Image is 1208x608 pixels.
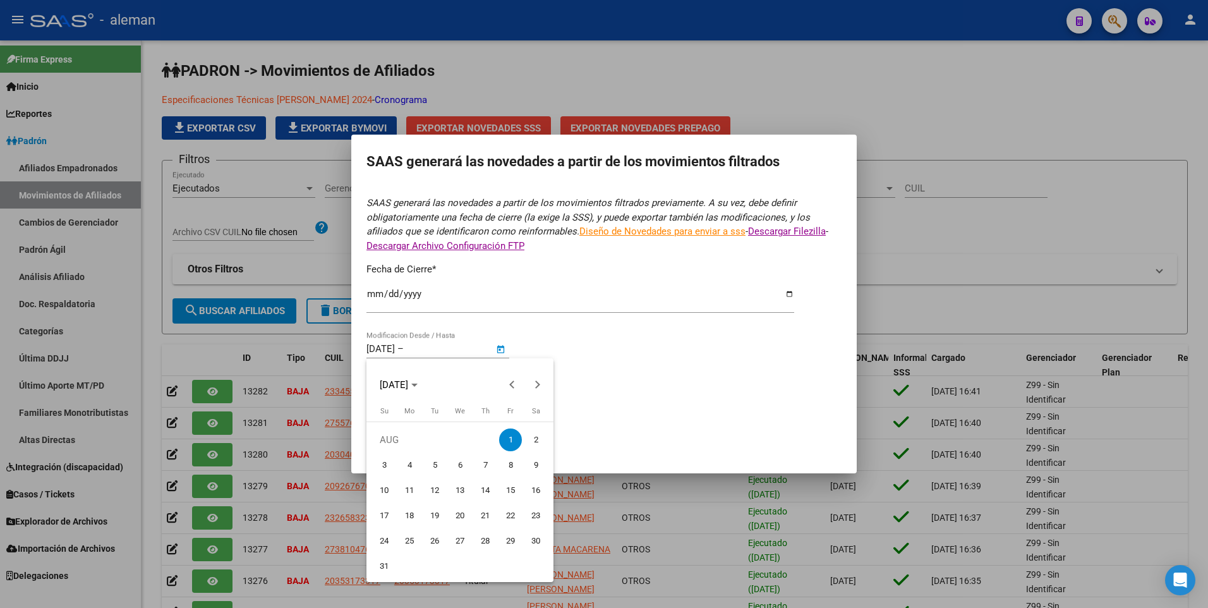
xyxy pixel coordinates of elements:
[371,453,397,478] button: August 3, 2025
[373,479,396,502] span: 10
[499,454,522,477] span: 8
[423,504,446,527] span: 19
[498,478,523,503] button: August 15, 2025
[524,429,547,451] span: 2
[498,453,523,478] button: August 8, 2025
[524,479,547,502] span: 16
[524,454,547,477] span: 9
[397,503,422,528] button: August 18, 2025
[498,503,523,528] button: August 22, 2025
[398,479,421,502] span: 11
[449,530,471,552] span: 27
[473,528,498,554] button: August 28, 2025
[523,427,548,453] button: August 2, 2025
[481,407,490,415] span: Th
[375,374,423,396] button: Choose month and year
[474,454,497,477] span: 7
[500,372,525,398] button: Previous month
[449,454,471,477] span: 6
[422,478,447,503] button: August 12, 2025
[380,407,389,415] span: Su
[398,504,421,527] span: 18
[524,504,547,527] span: 23
[523,478,548,503] button: August 16, 2025
[397,478,422,503] button: August 11, 2025
[499,479,522,502] span: 15
[373,454,396,477] span: 3
[423,479,446,502] span: 12
[523,528,548,554] button: August 30, 2025
[523,503,548,528] button: August 23, 2025
[473,453,498,478] button: August 7, 2025
[524,530,547,552] span: 30
[371,554,397,579] button: August 31, 2025
[371,503,397,528] button: August 17, 2025
[525,372,550,398] button: Next month
[447,503,473,528] button: August 20, 2025
[404,407,414,415] span: Mo
[423,530,446,552] span: 26
[473,478,498,503] button: August 14, 2025
[449,504,471,527] span: 20
[449,479,471,502] span: 13
[507,407,514,415] span: Fr
[498,427,523,453] button: August 1, 2025
[398,530,421,552] span: 25
[474,504,497,527] span: 21
[422,528,447,554] button: August 26, 2025
[397,528,422,554] button: August 25, 2025
[499,530,522,552] span: 29
[422,453,447,478] button: August 5, 2025
[1165,565,1195,595] div: Open Intercom Messenger
[371,528,397,554] button: August 24, 2025
[373,504,396,527] span: 17
[474,530,497,552] span: 28
[523,453,548,478] button: August 9, 2025
[455,407,465,415] span: We
[499,429,522,451] span: 1
[423,454,446,477] span: 5
[397,453,422,478] button: August 4, 2025
[473,503,498,528] button: August 21, 2025
[474,479,497,502] span: 14
[373,530,396,552] span: 24
[447,478,473,503] button: August 13, 2025
[431,407,438,415] span: Tu
[371,478,397,503] button: August 10, 2025
[373,555,396,578] span: 31
[422,503,447,528] button: August 19, 2025
[447,528,473,554] button: August 27, 2025
[380,379,408,391] span: [DATE]
[499,504,522,527] span: 22
[398,454,421,477] span: 4
[447,453,473,478] button: August 6, 2025
[371,427,498,453] td: AUG
[498,528,523,554] button: August 29, 2025
[532,407,540,415] span: Sa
